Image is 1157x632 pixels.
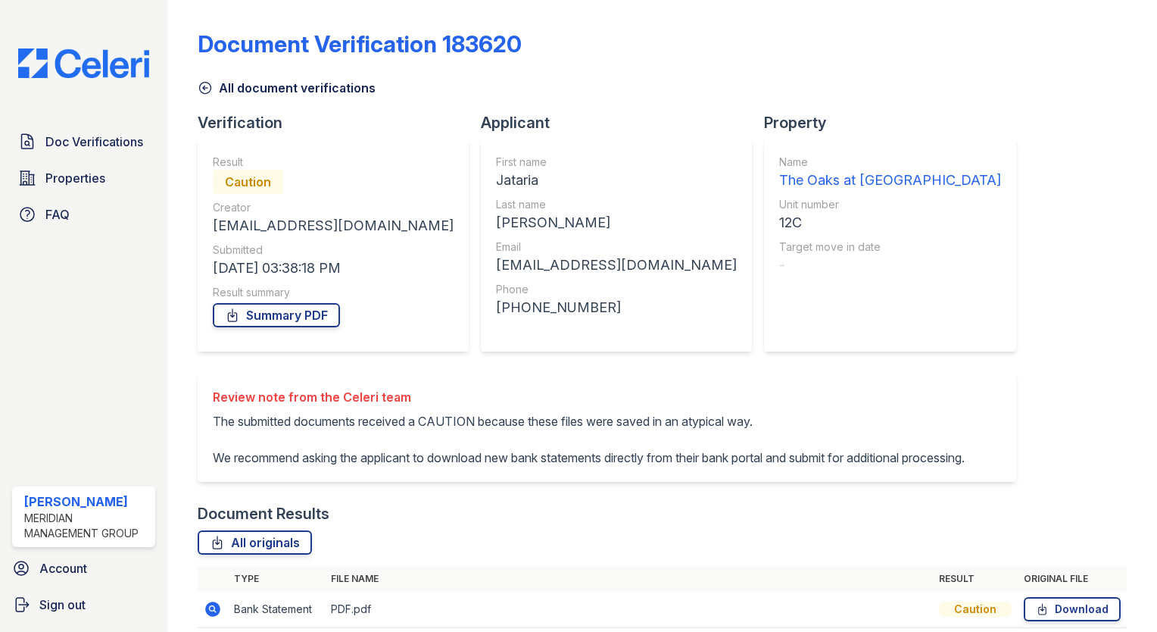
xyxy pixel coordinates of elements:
[198,503,329,524] div: Document Results
[213,215,454,236] div: [EMAIL_ADDRESS][DOMAIN_NAME]
[45,169,105,187] span: Properties
[198,79,376,97] a: All document verifications
[779,197,1001,212] div: Unit number
[325,567,933,591] th: File name
[496,197,737,212] div: Last name
[6,590,161,620] a: Sign out
[496,297,737,318] div: [PHONE_NUMBER]
[213,242,454,258] div: Submitted
[198,30,522,58] div: Document Verification 183620
[496,282,737,297] div: Phone
[6,48,161,78] img: CE_Logo_Blue-a8612792a0a2168367f1c8372b55b34899dd931a85d93a1a3d3e32e68fde9ad4.png
[496,155,737,170] div: First name
[496,239,737,255] div: Email
[24,493,149,511] div: [PERSON_NAME]
[213,200,454,215] div: Creator
[24,511,149,541] div: Meridian Management Group
[496,170,737,191] div: Jataria
[45,133,143,151] span: Doc Verifications
[39,559,87,577] span: Account
[779,155,1001,170] div: Name
[481,112,764,133] div: Applicant
[496,255,737,276] div: [EMAIL_ADDRESS][DOMAIN_NAME]
[779,155,1001,191] a: Name The Oaks at [GEOGRAPHIC_DATA]
[228,567,325,591] th: Type
[1018,567,1127,591] th: Original file
[933,567,1018,591] th: Result
[1024,597,1121,621] a: Download
[764,112,1028,133] div: Property
[228,591,325,628] td: Bank Statement
[1093,571,1142,617] iframe: chat widget
[213,258,454,279] div: [DATE] 03:38:18 PM
[45,205,70,224] span: FAQ
[213,285,454,300] div: Result summary
[213,170,283,194] div: Caution
[12,199,155,230] a: FAQ
[213,155,454,170] div: Result
[213,412,965,467] p: The submitted documents received a CAUTION because these files were saved in an atypical way. We ...
[198,112,481,133] div: Verification
[12,163,155,193] a: Properties
[325,591,933,628] td: PDF.pdf
[12,127,155,157] a: Doc Verifications
[779,212,1001,233] div: 12C
[213,388,965,406] div: Review note from the Celeri team
[198,530,312,555] a: All originals
[779,239,1001,255] div: Target move in date
[496,212,737,233] div: [PERSON_NAME]
[39,596,86,614] span: Sign out
[6,553,161,584] a: Account
[779,170,1001,191] div: The Oaks at [GEOGRAPHIC_DATA]
[213,303,340,327] a: Summary PDF
[779,255,1001,276] div: -
[939,602,1012,617] div: Caution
